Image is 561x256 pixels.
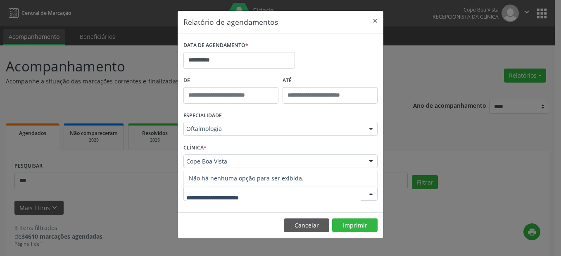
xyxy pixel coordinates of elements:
label: De [183,74,278,87]
label: ESPECIALIDADE [183,109,222,122]
span: Não há nenhuma opção para ser exibida. [184,170,377,187]
button: Close [367,11,383,31]
button: Imprimir [332,218,378,232]
span: Cope Boa Vista [186,157,361,166]
label: DATA DE AGENDAMENTO [183,39,248,52]
label: ATÉ [283,74,378,87]
label: CLÍNICA [183,142,207,154]
span: Oftalmologia [186,125,361,133]
h5: Relatório de agendamentos [183,17,278,27]
button: Cancelar [284,218,329,232]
